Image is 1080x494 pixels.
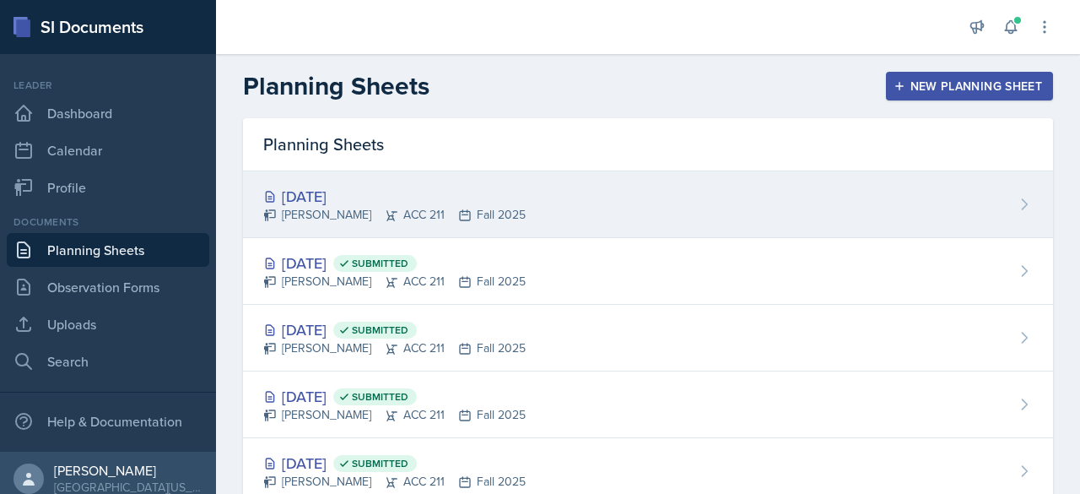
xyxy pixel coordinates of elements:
span: Submitted [352,323,408,337]
div: [DATE] [263,318,526,341]
button: New Planning Sheet [886,72,1053,100]
a: Observation Forms [7,270,209,304]
div: [PERSON_NAME] [54,462,202,479]
span: Submitted [352,457,408,470]
div: [DATE] [263,385,526,408]
a: Search [7,345,209,378]
a: Planning Sheets [7,233,209,267]
div: [PERSON_NAME] ACC 211 Fall 2025 [263,406,526,424]
a: Uploads [7,307,209,341]
a: [DATE] Submitted [PERSON_NAME]ACC 211Fall 2025 [243,372,1053,438]
h2: Planning Sheets [243,71,429,101]
div: [PERSON_NAME] ACC 211 Fall 2025 [263,206,526,224]
span: Submitted [352,257,408,270]
div: [DATE] [263,452,526,475]
div: Documents [7,214,209,230]
div: [PERSON_NAME] ACC 211 Fall 2025 [263,473,526,491]
a: [DATE] Submitted [PERSON_NAME]ACC 211Fall 2025 [243,238,1053,305]
div: [PERSON_NAME] ACC 211 Fall 2025 [263,273,526,290]
div: Help & Documentation [7,404,209,438]
a: Profile [7,171,209,204]
div: [PERSON_NAME] ACC 211 Fall 2025 [263,339,526,357]
a: [DATE] Submitted [PERSON_NAME]ACC 211Fall 2025 [243,305,1053,372]
div: New Planning Sheet [897,79,1042,93]
a: [DATE] [PERSON_NAME]ACC 211Fall 2025 [243,171,1053,238]
div: Planning Sheets [243,118,1053,171]
div: [DATE] [263,185,526,208]
span: Submitted [352,390,408,404]
a: Dashboard [7,96,209,130]
div: [DATE] [263,252,526,274]
a: Calendar [7,133,209,167]
div: Leader [7,78,209,93]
